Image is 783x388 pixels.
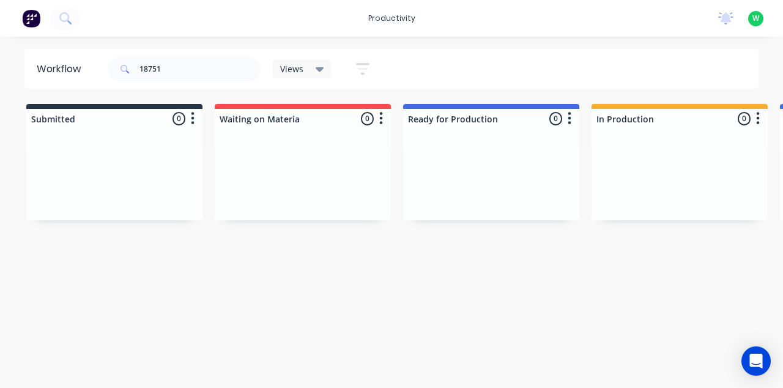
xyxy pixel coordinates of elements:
[22,9,40,28] img: Factory
[752,13,759,24] span: W
[37,62,87,76] div: Workflow
[362,9,421,28] div: productivity
[280,62,303,75] span: Views
[741,346,771,376] div: Open Intercom Messenger
[139,57,261,81] input: Search for orders...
